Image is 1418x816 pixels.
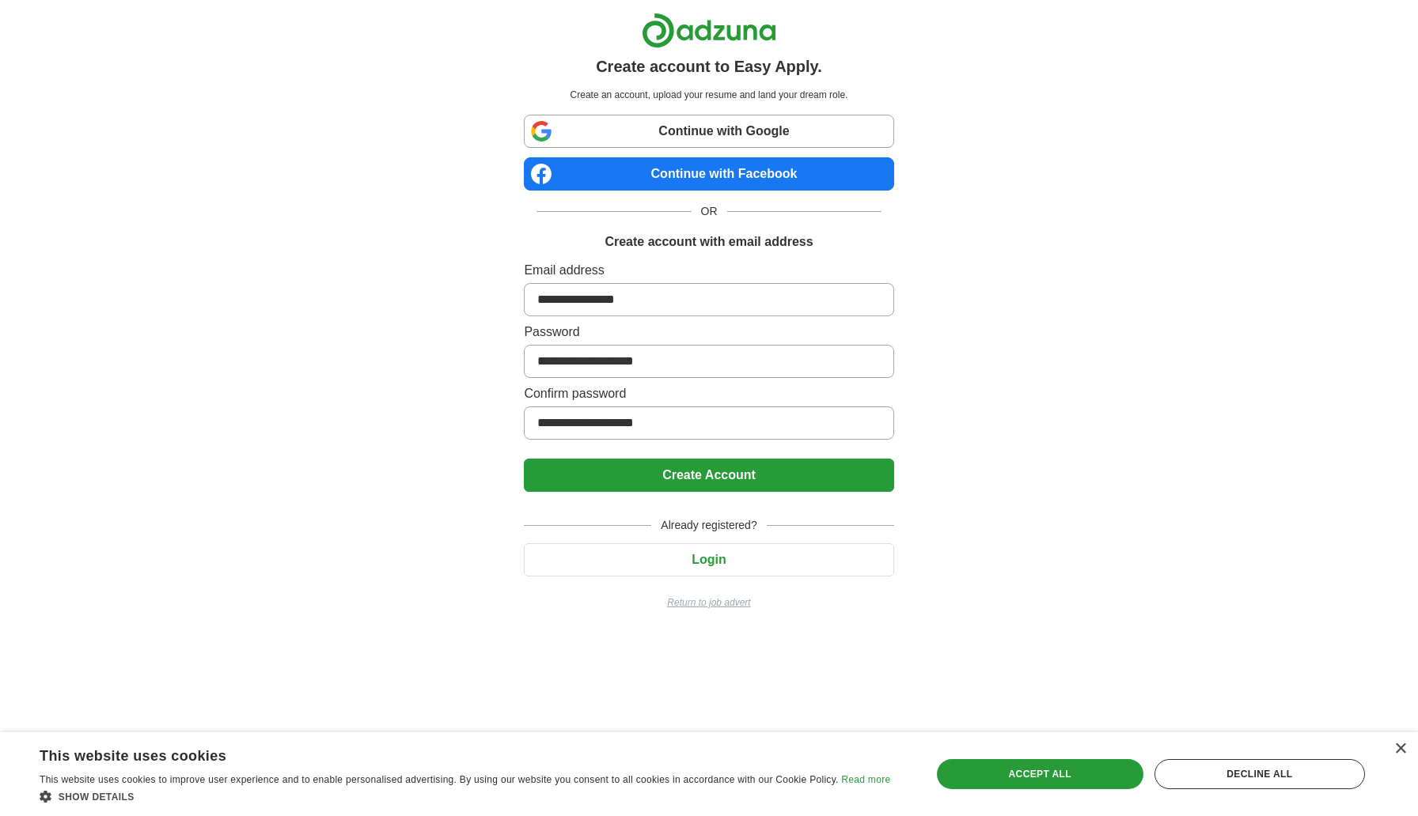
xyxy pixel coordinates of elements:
[524,595,893,610] a: Return to job advert
[524,261,893,280] label: Email address
[59,791,135,803] span: Show details
[605,232,813,251] h1: Create account with email address
[524,459,893,492] button: Create Account
[937,759,1143,789] div: Accept all
[40,774,839,785] span: This website uses cookies to improve user experience and to enable personalised advertising. By u...
[651,517,766,534] span: Already registered?
[524,115,893,148] a: Continue with Google
[642,13,776,48] img: Adzuna logo
[524,543,893,576] button: Login
[692,203,727,220] span: OR
[40,788,890,804] div: Show details
[524,553,893,566] a: Login
[1394,743,1406,755] div: Close
[1154,759,1365,789] div: Decline all
[524,384,893,403] label: Confirm password
[527,88,890,102] p: Create an account, upload your resume and land your dream role.
[524,157,893,191] a: Continue with Facebook
[596,55,822,78] h1: Create account to Easy Apply.
[524,323,893,342] label: Password
[40,742,851,765] div: This website uses cookies
[841,774,890,785] a: Read more, opens a new window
